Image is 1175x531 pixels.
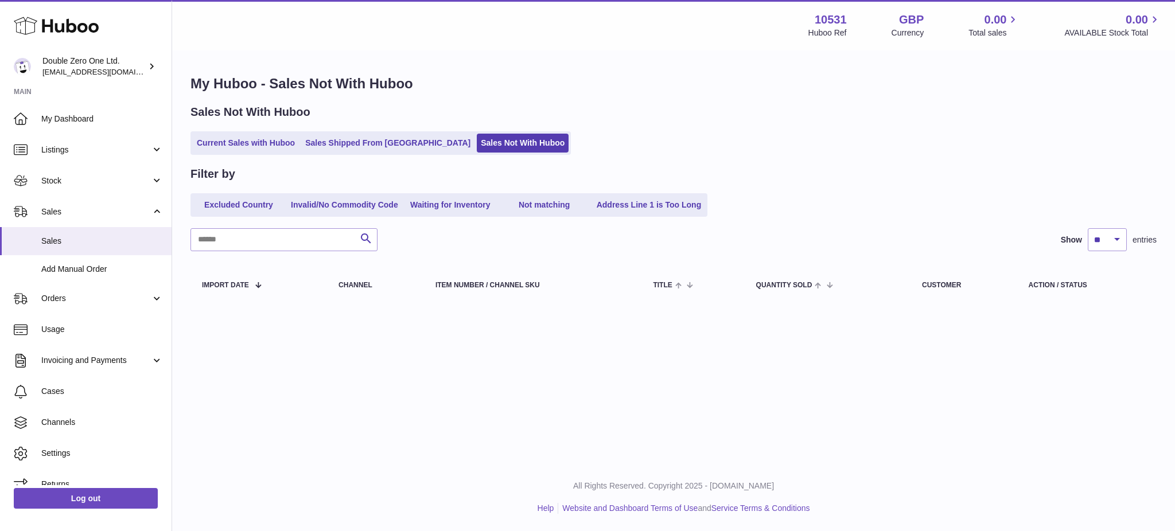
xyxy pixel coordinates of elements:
a: Help [538,503,554,513]
a: 0.00 Total sales [968,12,1020,38]
img: internalAdmin-10531@internal.huboo.com [14,58,31,75]
span: Returns [41,479,163,490]
span: My Dashboard [41,114,163,124]
div: Currency [892,28,924,38]
a: Invalid/No Commodity Code [287,196,402,214]
span: Total sales [968,28,1020,38]
a: Not matching [499,196,590,214]
div: Channel [339,282,413,289]
span: Sales [41,206,151,217]
div: Huboo Ref [808,28,847,38]
span: Orders [41,293,151,304]
span: Sales [41,236,163,247]
span: Cases [41,386,163,397]
div: Item Number / Channel SKU [435,282,631,289]
label: Show [1061,235,1082,245]
span: Quantity Sold [756,282,812,289]
a: Log out [14,488,158,509]
li: and [558,503,810,514]
span: Settings [41,448,163,459]
a: Service Terms & Conditions [711,503,810,513]
h2: Sales Not With Huboo [190,104,310,120]
a: Website and Dashboard Terms of Use [562,503,698,513]
span: 0.00 [1126,12,1148,28]
span: Import date [202,282,249,289]
a: Sales Shipped From [GEOGRAPHIC_DATA] [301,134,474,153]
a: Waiting for Inventory [404,196,496,214]
a: Address Line 1 is Too Long [593,196,706,214]
span: Usage [41,324,163,335]
span: Add Manual Order [41,264,163,275]
span: Invoicing and Payments [41,355,151,366]
strong: GBP [899,12,924,28]
span: Stock [41,175,151,186]
a: Sales Not With Huboo [477,134,569,153]
div: Customer [922,282,1006,289]
div: Double Zero One Ltd. [42,56,146,77]
span: Title [653,282,672,289]
div: Action / Status [1029,282,1145,289]
a: 0.00 AVAILABLE Stock Total [1064,12,1161,38]
h2: Filter by [190,166,235,182]
strong: 10531 [815,12,847,28]
span: AVAILABLE Stock Total [1064,28,1161,38]
span: [EMAIL_ADDRESS][DOMAIN_NAME] [42,67,169,76]
span: Channels [41,417,163,428]
a: Current Sales with Huboo [193,134,299,153]
a: Excluded Country [193,196,285,214]
span: Listings [41,145,151,155]
span: entries [1133,235,1157,245]
span: 0.00 [985,12,1007,28]
h1: My Huboo - Sales Not With Huboo [190,75,1157,93]
p: All Rights Reserved. Copyright 2025 - [DOMAIN_NAME] [181,481,1166,491]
